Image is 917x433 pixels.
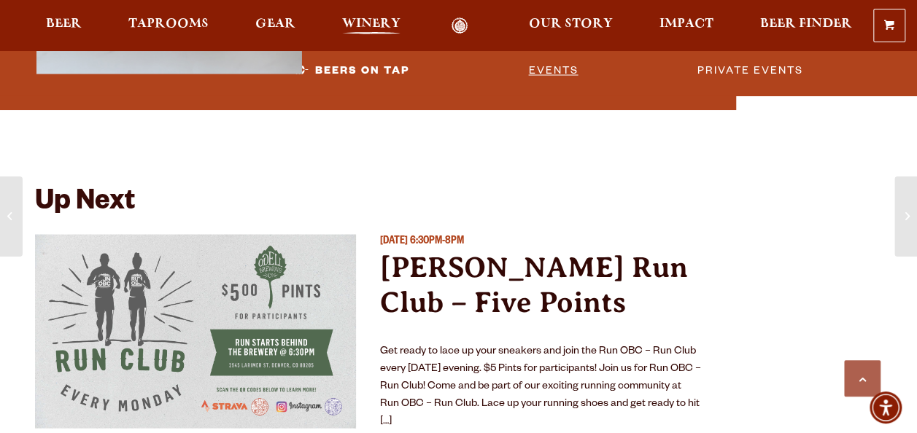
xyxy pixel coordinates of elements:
[659,18,713,30] span: Impact
[870,391,902,424] div: Accessibility Menu
[529,18,613,30] span: Our Story
[379,343,700,430] p: Get ready to lace up your sneakers and join the Run OBC – Run Club every [DATE] evening. $5 Pints...
[46,18,82,30] span: Beer
[342,18,401,30] span: Winery
[36,17,91,34] a: Beer
[379,235,407,247] span: [DATE]
[333,17,410,34] a: Winery
[246,17,305,34] a: Gear
[751,17,862,34] a: Beer Finder
[35,187,135,219] h2: Up Next
[760,18,852,30] span: Beer Finder
[650,17,723,34] a: Impact
[255,18,295,30] span: Gear
[287,55,415,88] a: Beers on Tap
[409,235,463,247] span: 6:30PM-8PM
[35,234,356,428] a: View event details
[128,18,209,30] span: Taprooms
[519,17,622,34] a: Our Story
[692,55,809,88] a: Private Events
[844,360,881,397] a: Scroll to top
[379,250,687,318] a: [PERSON_NAME] Run Club – Five Points
[433,17,487,34] a: Odell Home
[522,55,584,88] a: Events
[119,17,218,34] a: Taprooms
